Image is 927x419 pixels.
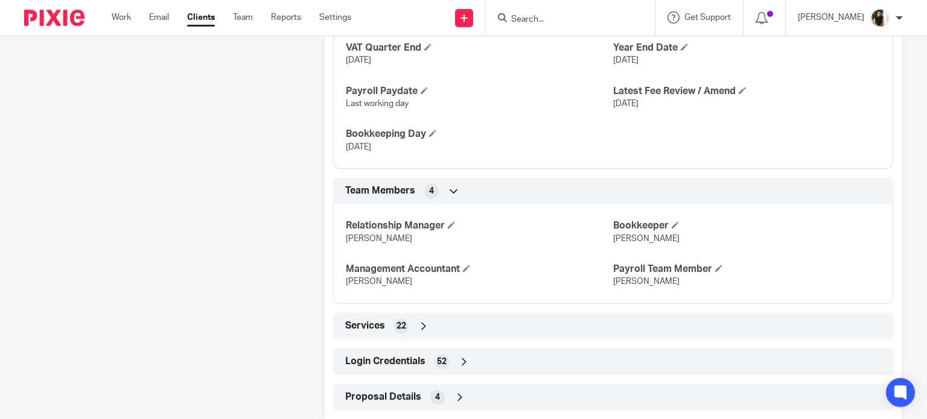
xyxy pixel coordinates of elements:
[613,277,680,286] span: [PERSON_NAME]
[346,85,613,98] h4: Payroll Paydate
[346,99,409,108] span: Last working day
[684,13,731,22] span: Get Support
[613,263,881,276] h4: Payroll Team Member
[613,56,639,65] span: [DATE]
[437,356,447,368] span: 52
[346,263,613,276] h4: Management Accountant
[346,143,371,151] span: [DATE]
[613,42,881,54] h4: Year End Date
[346,219,613,232] h4: Relationship Manager
[397,320,406,332] span: 22
[798,11,864,24] p: [PERSON_NAME]
[345,320,385,332] span: Services
[435,391,440,403] span: 4
[613,235,680,243] span: [PERSON_NAME]
[613,219,881,232] h4: Bookkeeper
[510,14,619,25] input: Search
[346,42,613,54] h4: VAT Quarter End
[149,11,169,24] a: Email
[346,235,412,243] span: [PERSON_NAME]
[429,185,434,197] span: 4
[112,11,131,24] a: Work
[346,56,371,65] span: [DATE]
[346,128,613,140] h4: Bookkeeping Day
[870,8,890,28] img: Janice%20Tang.jpeg
[345,184,415,197] span: Team Members
[345,391,421,403] span: Proposal Details
[271,11,301,24] a: Reports
[187,11,215,24] a: Clients
[319,11,351,24] a: Settings
[613,99,639,108] span: [DATE]
[346,277,412,286] span: [PERSON_NAME]
[345,355,425,368] span: Login Credentials
[24,10,84,26] img: Pixie
[233,11,253,24] a: Team
[613,85,881,98] h4: Latest Fee Review / Amend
